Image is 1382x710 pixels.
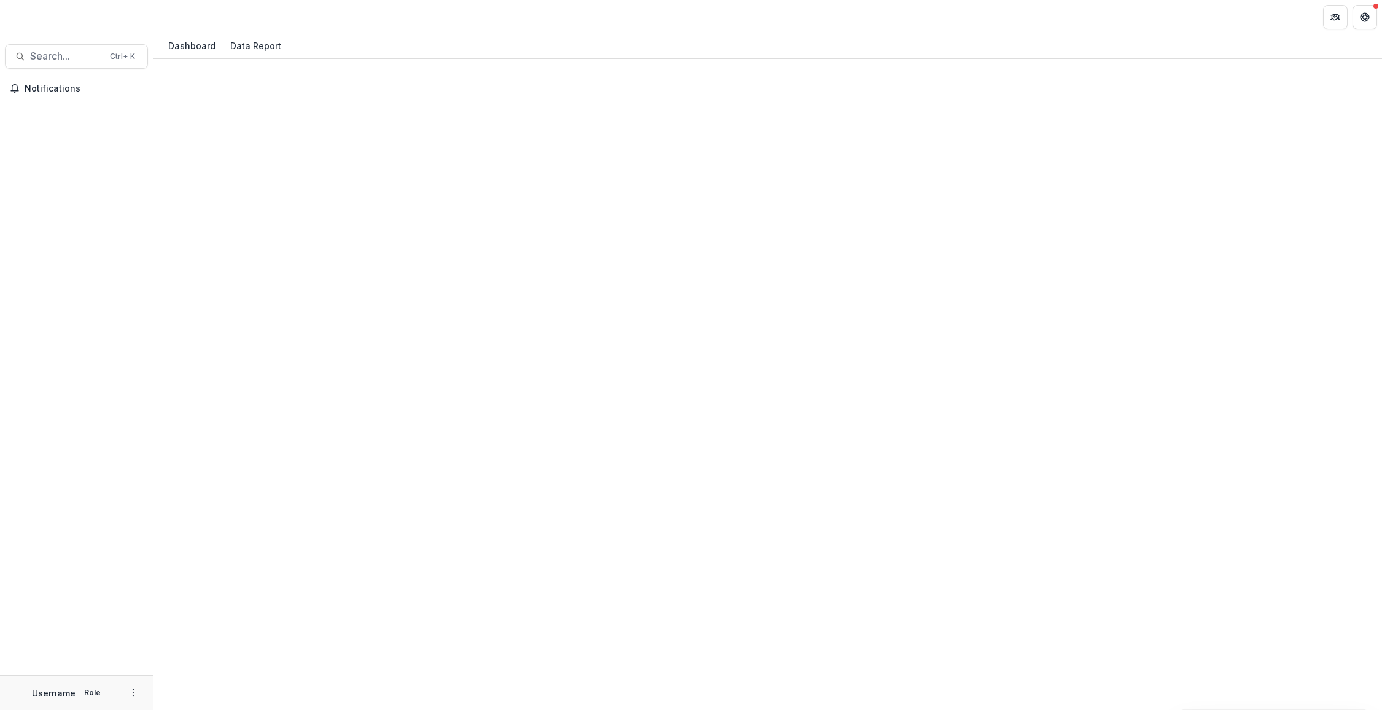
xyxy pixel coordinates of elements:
p: Role [80,687,104,698]
span: Search... [30,50,103,62]
button: Search... [5,44,148,69]
div: Dashboard [163,37,220,55]
button: Partners [1323,5,1348,29]
span: Notifications [25,84,143,94]
a: Data Report [225,34,286,58]
div: Ctrl + K [107,50,138,63]
button: More [126,685,141,700]
p: Username [32,687,76,700]
div: Data Report [225,37,286,55]
a: Dashboard [163,34,220,58]
button: Notifications [5,79,148,98]
button: Get Help [1353,5,1377,29]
